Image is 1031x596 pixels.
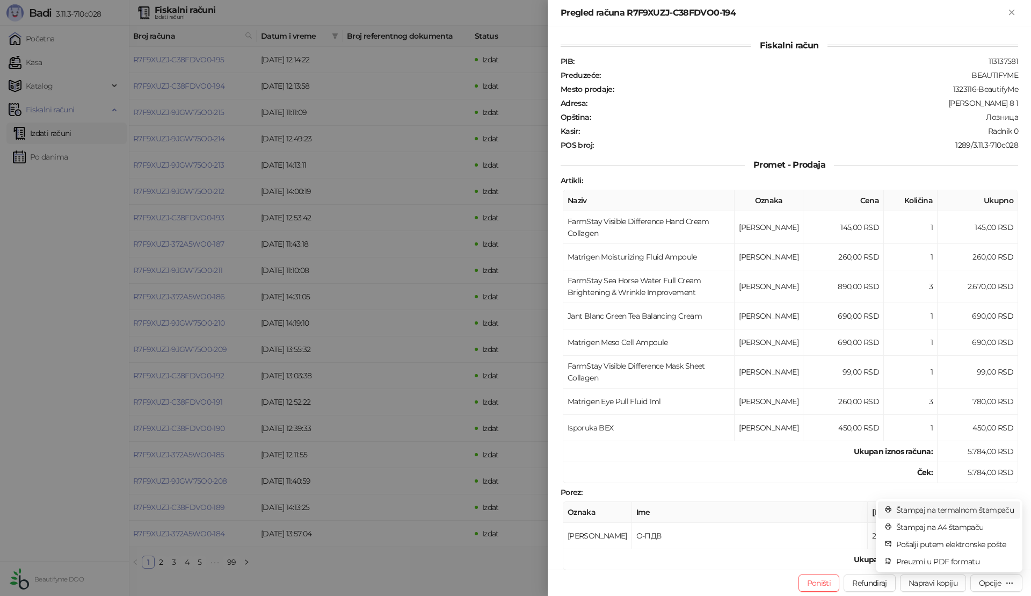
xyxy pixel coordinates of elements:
td: 145,00 RSD [938,211,1018,244]
td: 145,00 RSD [803,211,884,244]
td: Isporuka BEX [563,415,735,441]
span: Fiskalni račun [751,40,827,51]
td: Matrigen Moisturizing Fluid Ampoule [563,244,735,270]
strong: Kasir : [561,126,579,136]
td: 690,00 RSD [803,303,884,329]
td: 99,00 RSD [938,356,1018,389]
th: Naziv [563,190,735,211]
th: Oznaka [563,502,632,523]
td: [PERSON_NAME] [735,415,803,441]
div: Pregled računa R7F9XUZJ-C38FDVO0-194 [561,6,1005,19]
td: [PERSON_NAME] [735,389,803,415]
div: 113137581 [575,56,1019,66]
td: FarmStay Visible Difference Mask Sheet Collagen [563,356,735,389]
td: FarmStay Visible Difference Hand Cream Collagen [563,211,735,244]
div: Opcije [979,578,1001,588]
div: 1289/3.11.3-710c028 [594,140,1019,150]
th: Količina [884,190,938,211]
strong: Adresa : [561,98,587,108]
span: Štampaj na termalnom štampaču [896,504,1014,516]
td: 260,00 RSD [803,244,884,270]
div: Radnik 0 [580,126,1019,136]
span: Preuzmi u PDF formatu [896,556,1014,568]
strong: Ukupan iznos računa : [854,447,933,456]
td: 890,00 RSD [803,270,884,303]
td: [PERSON_NAME] [735,303,803,329]
td: 450,00 RSD [803,415,884,441]
td: [PERSON_NAME] [735,244,803,270]
td: 1 [884,356,938,389]
td: 2.670,00 RSD [938,270,1018,303]
div: 1323116-BeautifyMe [615,84,1019,94]
strong: POS broj : [561,140,593,150]
span: Napravi kopiju [909,578,957,588]
td: FarmStay Sea Horse Water Full Cream Brightening & Wrinkle Improvement [563,270,735,303]
th: Ime [632,502,868,523]
td: 1 [884,303,938,329]
td: 260,00 RSD [803,389,884,415]
strong: Preduzeće : [561,70,601,80]
button: Napravi kopiju [900,575,966,592]
span: Štampaj na A4 štampaču [896,521,1014,533]
span: Pošalji putem elektronske pošte [896,538,1014,550]
strong: Ček : [917,468,933,477]
div: Лозница [592,112,1019,122]
td: 1 [884,329,938,356]
td: [PERSON_NAME] [735,270,803,303]
td: 20,00% [868,523,938,549]
td: 3 [884,270,938,303]
button: Poništi [798,575,840,592]
th: Cena [803,190,884,211]
strong: Artikli : [561,176,583,185]
span: Promet - Prodaja [745,160,834,170]
td: 99,00 RSD [803,356,884,389]
td: 260,00 RSD [938,244,1018,270]
td: Matrigen Meso Cell Ampoule [563,329,735,356]
button: Refundiraj [844,575,896,592]
td: [PERSON_NAME] [735,329,803,356]
td: 3 [884,389,938,415]
strong: Porez : [561,487,582,497]
td: О-ПДВ [632,523,868,549]
div: [PERSON_NAME] 8 1 [589,98,1019,108]
td: 1 [884,415,938,441]
td: 1 [884,244,938,270]
td: Jant Blanc Green Tea Balancing Cream [563,303,735,329]
td: [PERSON_NAME] [563,523,632,549]
div: BEAUTIFYME [602,70,1019,80]
th: Oznaka [735,190,803,211]
th: Ukupno [938,190,1018,211]
strong: Ukupan iznos poreza: [854,555,933,564]
td: 690,00 RSD [938,329,1018,356]
button: Zatvori [1005,6,1018,19]
td: 780,00 RSD [938,389,1018,415]
td: 1 [884,211,938,244]
strong: Mesto prodaje : [561,84,614,94]
td: 5.784,00 RSD [938,462,1018,483]
strong: PIB : [561,56,574,66]
td: Matrigen Eye Pull Fluid 1ml [563,389,735,415]
td: [PERSON_NAME] [735,211,803,244]
th: [PERSON_NAME] [868,502,938,523]
td: 450,00 RSD [938,415,1018,441]
td: 690,00 RSD [803,329,884,356]
strong: Opština : [561,112,591,122]
td: [PERSON_NAME] [735,356,803,389]
td: 690,00 RSD [938,303,1018,329]
button: Opcije [970,575,1022,592]
td: 5.784,00 RSD [938,441,1018,462]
